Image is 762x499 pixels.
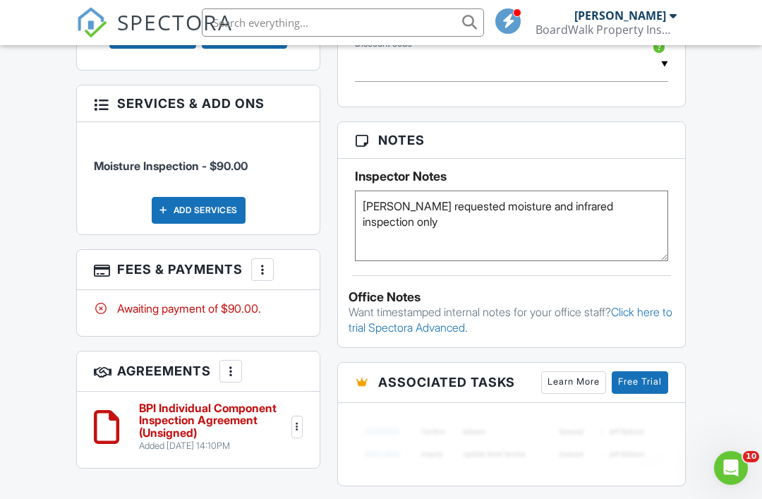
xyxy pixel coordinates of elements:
[349,290,675,304] div: Office Notes
[355,191,668,261] textarea: [PERSON_NAME] requested moisture and infrared inspection only
[94,133,303,185] li: Service: Moisture Inspection
[77,85,320,122] h3: Services & Add ons
[349,305,672,335] a: Click here to trial Spectora Advanced.
[77,351,320,392] h3: Agreements
[714,451,748,485] iframe: Intercom live chat
[612,371,668,394] a: Free Trial
[94,159,248,173] span: Moisture Inspection - $90.00
[139,402,289,440] h6: BPI Individual Component Inspection Agreement (Unsigned)
[94,301,303,316] div: Awaiting payment of $90.00.
[536,23,677,37] div: BoardWalk Property Inspections LLC
[338,122,685,159] h3: Notes
[139,440,289,452] div: Added [DATE] 14:10PM
[378,373,515,392] span: Associated Tasks
[202,8,484,37] input: Search everything...
[76,7,107,38] img: The Best Home Inspection Software - Spectora
[541,371,606,394] a: Learn More
[743,451,759,462] span: 10
[139,402,289,452] a: BPI Individual Component Inspection Agreement (Unsigned) Added [DATE] 14:10PM
[77,250,320,290] h3: Fees & Payments
[152,197,246,224] div: Add Services
[349,304,675,336] p: Want timestamped internal notes for your office staff?
[355,414,668,471] img: blurred-tasks-251b60f19c3f713f9215ee2a18cbf2105fc2d72fcd585247cf5e9ec0c957c1dd.png
[574,8,666,23] div: [PERSON_NAME]
[76,19,233,49] a: SPECTORA
[117,7,233,37] span: SPECTORA
[355,169,668,184] h5: Inspector Notes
